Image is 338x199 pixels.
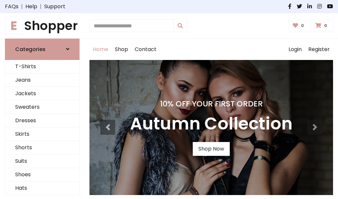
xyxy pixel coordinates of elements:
[18,3,25,11] span: |
[5,155,79,168] a: Suits
[5,18,80,33] a: EShopper
[130,99,292,108] h4: 10% Off Your First Order
[305,39,333,60] a: Register
[5,128,79,141] a: Skirts
[89,39,112,60] a: Home
[193,142,230,156] a: Shop Now
[288,19,310,32] a: 0
[5,141,79,155] a: Shorts
[5,100,79,114] a: Sweaters
[299,23,306,29] span: 0
[5,87,79,100] a: Jackets
[5,17,23,35] span: E
[131,39,160,60] a: Contact
[44,3,65,11] a: Support
[5,168,79,182] a: Shoes
[311,19,333,32] a: 0
[130,114,292,134] h3: Autumn Collection
[15,46,46,52] h6: Categories
[5,73,79,87] a: Jeans
[112,39,131,60] a: Shop
[5,60,79,73] a: T-Shirts
[37,3,44,11] span: |
[25,3,37,11] a: Help
[5,18,80,33] h1: Shopper
[5,114,79,128] a: Dresses
[5,39,80,60] a: Categories
[5,182,79,195] a: Hats
[322,23,329,29] span: 0
[5,3,18,11] a: FAQs
[285,39,305,60] a: Login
